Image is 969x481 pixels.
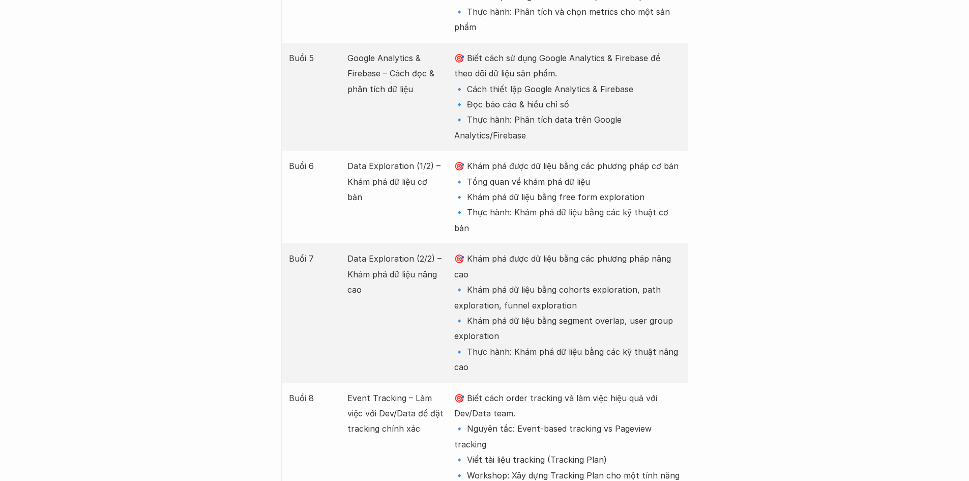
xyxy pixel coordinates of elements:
[347,158,444,205] p: Data Exploration (1/2) – Khám phá dữ liệu cơ bản
[347,390,444,437] p: Event Tracking – Làm việc với Dev/Data để đặt tracking chính xác
[454,50,680,143] p: 🎯 Biết cách sử dụng Google Analytics & Firebase để theo dõi dữ liệu sản phẩm. 🔹 Cách thiết lập Go...
[289,390,337,406] p: Buổi 8
[347,251,444,297] p: Data Exploration (2/2) – Khám phá dữ liệu nâng cao
[454,251,680,375] p: 🎯 Khám phá được dữ liệu bằng các phương pháp nâng cao 🔹 Khám phá dữ liệu bằng cohorts exploration...
[454,158,680,236] p: 🎯 Khám phá được dữ liệu bằng các phương pháp cơ bản 🔹 Tổng quan về khám phá dữ liệu 🔹 Khám phá dữ...
[289,251,337,266] p: Buổi 7
[347,50,444,97] p: Google Analytics & Firebase – Cách đọc & phân tích dữ liệu
[289,50,337,66] p: Buổi 5
[289,158,337,174] p: Buổi 6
